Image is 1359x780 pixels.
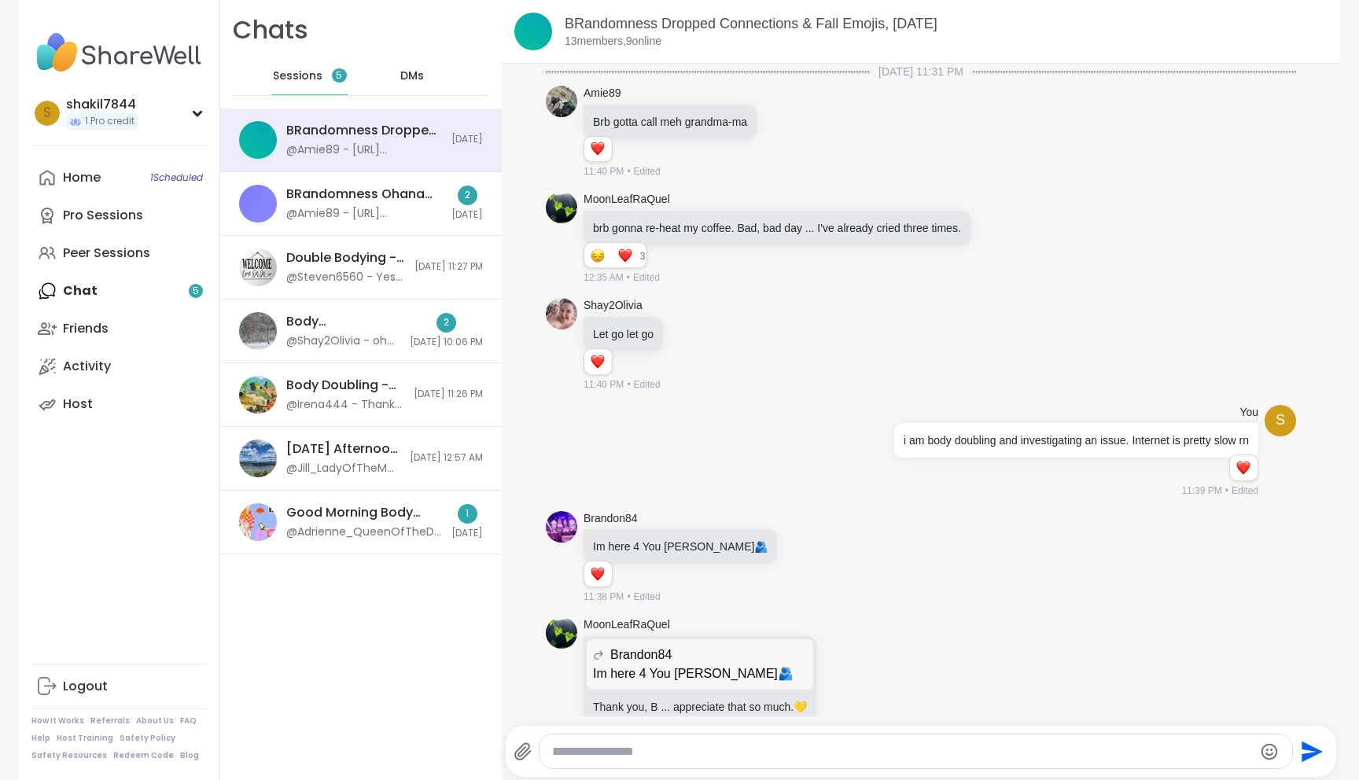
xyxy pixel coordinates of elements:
[286,186,442,203] div: BRandomness Ohana Check-in & Open Forum, [DATE]
[286,270,405,285] div: @Steven6560 - Yes thanks [PERSON_NAME]. Going to log off now. Bye Everyone
[546,192,577,223] img: https://sharewell-space-live.sfo3.digitaloceanspaces.com/user-generated/4b1c1b57-66d9-467c-8f22-d...
[410,451,483,465] span: [DATE] 12:57 AM
[136,716,174,727] a: About Us
[584,243,640,268] div: Reaction list
[90,716,130,727] a: Referrals
[63,245,150,262] div: Peer Sessions
[546,86,577,117] img: https://sharewell-space-live.sfo3.digitaloceanspaces.com/user-generated/c3bd44a5-f966-4702-9748-c...
[273,68,322,84] span: Sessions
[31,385,207,423] a: Host
[150,171,203,184] span: 1 Scheduled
[589,355,606,368] button: Reactions: love
[1232,484,1258,498] span: Edited
[63,358,111,375] div: Activity
[584,349,612,374] div: Reaction list
[85,115,134,128] span: 1 Pro credit
[627,590,630,604] span: •
[794,701,807,713] span: 💛
[63,396,93,413] div: Host
[589,568,606,580] button: Reactions: love
[565,34,661,50] p: 13 members, 9 online
[31,348,207,385] a: Activity
[458,504,477,524] div: 1
[410,336,483,349] span: [DATE] 10:06 PM
[627,377,630,392] span: •
[584,164,624,178] span: 11:40 PM
[31,716,84,727] a: How It Works
[1260,742,1279,761] button: Emoji picker
[869,64,973,79] span: [DATE] 11:31 PM
[113,750,174,761] a: Redeem Code
[31,159,207,197] a: Home1Scheduled
[31,668,207,705] a: Logout
[1225,484,1228,498] span: •
[286,377,404,394] div: Body Doubling - “2 Steps Forward”, [DATE]
[634,377,661,392] span: Edited
[31,310,207,348] a: Friends
[239,312,277,350] img: Body Double/Chat, Sep 08
[414,260,483,274] span: [DATE] 11:27 PM
[286,397,404,413] div: @Irena444 - Thank you so much for having joined, [PERSON_NAME]. Have a great night!
[63,678,108,695] div: Logout
[63,169,101,186] div: Home
[584,561,612,587] div: Reaction list
[286,249,405,267] div: Double Bodying - Open Forum, [DATE]
[584,590,624,604] span: 11:38 PM
[286,461,400,476] div: @Jill_LadyOfTheMountain - [URL][DOMAIN_NAME]
[1235,462,1251,474] button: Reactions: love
[336,69,342,83] span: 5
[584,298,643,314] a: Shay2Olivia
[31,750,107,761] a: Safety Resources
[286,524,442,540] div: @Adrienne_QueenOfTheDawn - ***Body Doubling Session Guidelines*** - Respect the focus space — be ...
[31,25,207,80] img: ShareWell Nav Logo
[286,313,400,330] div: Body Double/Chat, [DATE]
[451,527,483,540] span: [DATE]
[451,208,483,222] span: [DATE]
[627,164,630,178] span: •
[400,68,424,84] span: DMs
[593,539,768,554] p: Im here 4 You [PERSON_NAME]
[593,664,807,683] p: Im here 4 You [PERSON_NAME]🫂
[239,248,277,286] img: Double Bodying - Open Forum, Sep 08
[584,192,670,208] a: MoonLeafRaQuel
[546,511,577,543] img: https://sharewell-space-live.sfo3.digitaloceanspaces.com/user-generated/fdc651fc-f3db-4874-9fa7-0...
[422,69,435,82] iframe: Spotlight
[1230,455,1258,480] div: Reaction list
[1181,484,1221,498] span: 11:39 PM
[589,249,606,262] button: Reactions: sad
[239,121,277,159] img: BRandomness Dropped Connections & Fall Emojis, Sep 08
[57,733,113,744] a: Host Training
[1276,410,1285,431] span: s
[286,504,442,521] div: Good Morning Body Doubling For Productivity, [DATE]
[63,207,143,224] div: Pro Sessions
[514,13,552,50] img: BRandomness Dropped Connections & Fall Emojis, Sep 08
[239,503,277,541] img: Good Morning Body Doubling For Productivity, Sep 09
[552,744,1252,760] textarea: Type your message
[239,185,277,223] img: BRandomness Ohana Check-in & Open Forum, Sep 08
[584,377,624,392] span: 11:40 PM
[640,249,647,263] span: 3
[286,142,442,158] div: @Amie89 - [URL][DOMAIN_NAME]
[593,699,807,715] p: Thank you, B ... appreciate that so much.
[593,326,654,342] p: Let go let go
[436,313,456,333] div: 2
[286,206,442,222] div: @Amie89 - [URL][DOMAIN_NAME]
[546,298,577,329] img: https://sharewell-space-live.sfo3.digitaloceanspaces.com/user-generated/52607e91-69e1-4ca7-b65e-3...
[754,540,768,553] span: 🫂
[593,114,747,130] p: Brb gotta call meh grandma-ma
[286,122,442,139] div: BRandomness Dropped Connections & Fall Emojis, [DATE]
[617,249,633,262] button: Reactions: love
[584,270,624,285] span: 12:35 AM
[584,511,638,527] a: Brandon84
[451,133,483,146] span: [DATE]
[66,96,138,113] div: shakil7844
[286,333,400,349] div: @Shay2Olivia - oh when is that
[904,432,1249,448] p: i am body doubling and investigating an issue. Internet is pretty slow rn
[627,270,630,285] span: •
[43,103,51,123] span: s
[633,270,660,285] span: Edited
[239,376,277,414] img: Body Doubling - “2 Steps Forward”, Sep 07
[120,733,175,744] a: Safety Policy
[584,86,621,101] a: Amie89
[1293,734,1328,769] button: Send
